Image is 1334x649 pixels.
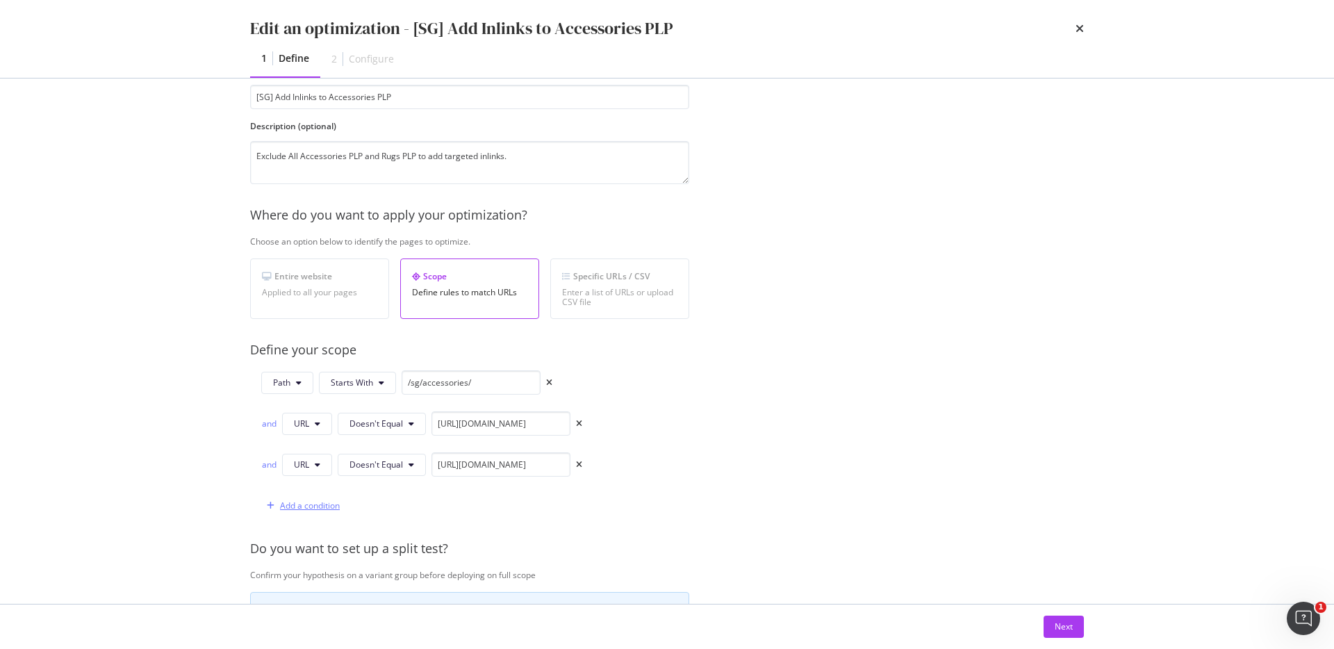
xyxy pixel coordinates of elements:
[294,459,309,470] span: URL
[1315,602,1326,613] span: 1
[282,454,332,476] button: URL
[331,52,337,66] div: 2
[338,413,426,435] button: Doesn't Equal
[1287,602,1320,635] iframe: Intercom live chat
[250,141,689,184] textarea: Exclude All Accessories PLP and Rugs PLP to add targeted inlinks.
[546,379,552,387] div: times
[262,270,377,282] div: Entire website
[250,540,1153,558] div: Do you want to set up a split test?
[562,270,677,282] div: Specific URLs / CSV
[279,51,309,65] div: Define
[250,85,689,109] input: Enter an optimization name to easily find it back
[250,341,1153,359] div: Define your scope
[319,372,396,394] button: Starts With
[349,418,403,429] span: Doesn't Equal
[250,569,1153,581] div: Confirm your hypothesis on a variant group before deploying on full scope
[562,288,677,307] div: Enter a list of URLs or upload CSV file
[262,288,377,297] div: Applied to all your pages
[412,288,527,297] div: Define rules to match URLs
[338,454,426,476] button: Doesn't Equal
[250,17,673,40] div: Edit an optimization - [SG] Add Inlinks to Accessories PLP
[250,120,689,132] label: Description (optional)
[331,377,373,388] span: Starts With
[349,52,394,66] div: Configure
[412,270,527,282] div: Scope
[250,206,1153,224] div: Where do you want to apply your optimization?
[261,372,313,394] button: Path
[261,51,267,65] div: 1
[250,236,1153,247] div: Choose an option below to identify the pages to optimize.
[261,459,277,470] div: and
[282,413,332,435] button: URL
[261,418,277,429] div: and
[261,495,340,517] button: Add a condition
[349,459,403,470] span: Doesn't Equal
[294,418,309,429] span: URL
[1044,616,1084,638] button: Next
[280,500,340,511] div: Add a condition
[1055,621,1073,632] div: Next
[1076,17,1084,40] div: times
[576,461,582,469] div: times
[273,377,290,388] span: Path
[576,420,582,428] div: times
